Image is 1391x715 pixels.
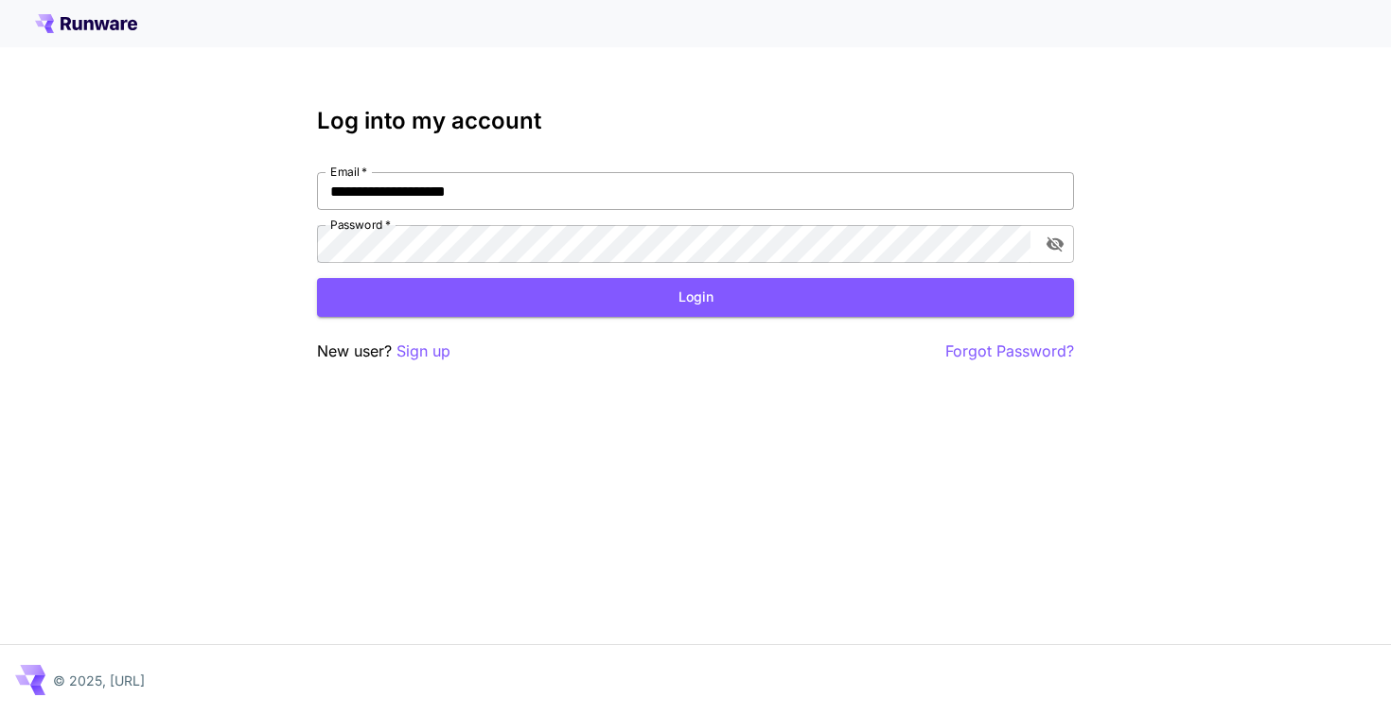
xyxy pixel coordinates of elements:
button: Login [317,278,1074,317]
label: Password [330,217,391,233]
h3: Log into my account [317,108,1074,134]
button: Forgot Password? [945,340,1074,363]
p: © 2025, [URL] [53,671,145,690]
p: New user? [317,340,450,363]
button: toggle password visibility [1038,227,1072,261]
button: Sign up [396,340,450,363]
label: Email [330,164,367,180]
